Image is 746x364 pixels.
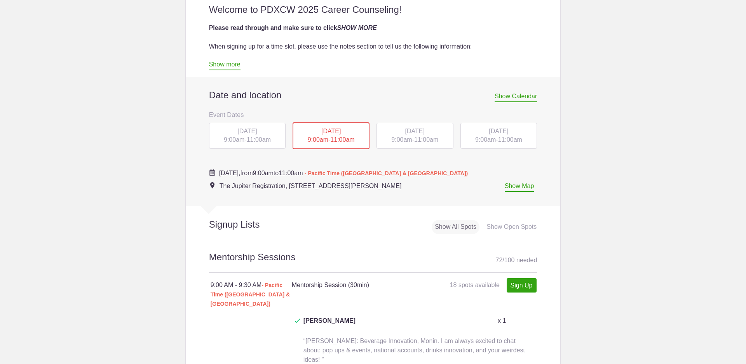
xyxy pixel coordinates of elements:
[330,136,354,143] span: 11:00am
[219,170,468,176] span: from to
[376,123,453,149] div: -
[209,251,537,273] h2: Mentorship Sessions
[391,136,412,143] span: 9:00am
[432,220,479,234] div: Show All Spots
[305,170,468,176] span: - Pacific Time ([GEOGRAPHIC_DATA] & [GEOGRAPHIC_DATA])
[498,136,522,143] span: 11:00am
[237,128,257,134] span: [DATE]
[321,128,341,134] span: [DATE]
[303,316,356,335] span: [PERSON_NAME]
[224,136,244,143] span: 9:00am
[507,278,537,293] a: Sign Up
[295,319,300,323] img: Check dark green
[247,136,271,143] span: 11:00am
[186,219,311,230] h2: Signup Lists
[376,122,454,150] button: [DATE] 9:00am-11:00am
[220,183,402,189] span: The Jupiter Registration, [STREET_ADDRESS][PERSON_NAME]
[209,42,537,51] div: When signing up for a time slot, please use the notes section to tell us the following information:
[489,128,508,134] span: [DATE]
[209,122,286,150] button: [DATE] 9:00am-11:00am
[253,170,273,176] span: 9:00am
[209,109,537,120] h3: Event Dates
[475,136,496,143] span: 9:00am
[495,93,537,102] span: Show Calendar
[505,183,534,192] a: Show Map
[210,182,214,188] img: Event location
[211,282,290,307] span: - Pacific Time ([GEOGRAPHIC_DATA] & [GEOGRAPHIC_DATA])
[209,123,286,149] div: -
[209,61,241,70] a: Show more
[209,89,537,101] h2: Date and location
[303,338,525,363] span: “[PERSON_NAME]: Beverage Innovation, Monin. I am always excited to chat about: pop ups & events, ...
[209,169,215,176] img: Cal purple
[292,122,370,150] button: [DATE] 9:00am-11:00am
[293,122,370,150] div: -
[308,136,328,143] span: 9:00am
[211,280,292,308] div: 9:00 AM - 9:30 AM
[502,257,504,263] span: /
[483,220,540,234] div: Show Open Spots
[219,170,241,176] span: [DATE],
[209,24,377,31] strong: Please read through and make sure to click
[414,136,438,143] span: 11:00am
[279,170,303,176] span: 11:00am
[337,24,377,31] em: SHOW MORE
[496,254,537,266] div: 72 100 needed
[292,280,414,290] h4: Mentorship Session (30min)
[450,282,500,288] span: 18 spots available
[460,122,538,150] button: [DATE] 9:00am-11:00am
[498,316,506,326] p: x 1
[460,123,537,149] div: -
[209,4,537,16] h2: Welcome to PDXCW 2025 Career Counseling!
[405,128,425,134] span: [DATE]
